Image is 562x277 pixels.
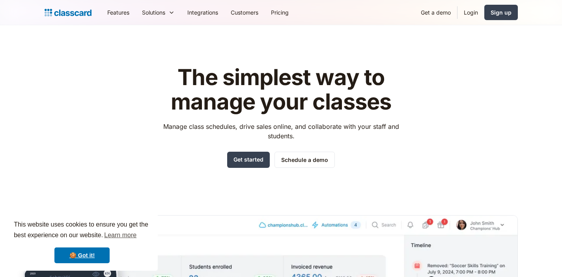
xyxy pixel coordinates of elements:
a: Customers [224,4,265,21]
a: dismiss cookie message [54,247,110,263]
div: Sign up [491,8,512,17]
a: Sign up [484,5,518,20]
div: Solutions [136,4,181,21]
a: Login [457,4,484,21]
a: Get started [227,152,270,168]
a: home [45,7,91,18]
h1: The simplest way to manage your classes [156,65,406,114]
a: Pricing [265,4,295,21]
a: Features [101,4,136,21]
span: This website uses cookies to ensure you get the best experience on our website. [14,220,150,241]
a: Get a demo [414,4,457,21]
p: Manage class schedules, drive sales online, and collaborate with your staff and students. [156,122,406,141]
div: Solutions [142,8,165,17]
div: cookieconsent [6,212,158,271]
a: Integrations [181,4,224,21]
a: Schedule a demo [274,152,335,168]
a: learn more about cookies [103,229,138,241]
